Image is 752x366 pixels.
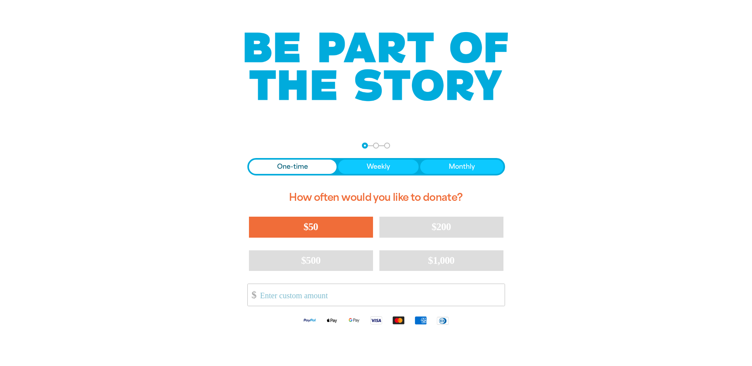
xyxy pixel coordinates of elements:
input: Enter custom amount [254,284,504,306]
span: $200 [432,221,451,233]
div: Available payment methods [247,309,505,331]
img: Mastercard logo [387,316,409,325]
button: Weekly [338,160,419,174]
span: $50 [304,221,318,233]
span: Weekly [367,162,390,172]
button: Navigate to step 3 of 3 to enter your payment details [384,143,390,149]
button: Navigate to step 2 of 3 to enter your details [373,143,379,149]
button: Navigate to step 1 of 3 to enter your donation amount [362,143,368,149]
img: Apple Pay logo [321,316,343,325]
span: $1,000 [428,255,455,266]
button: $200 [379,217,503,237]
button: $500 [249,250,373,271]
img: Visa logo [365,316,387,325]
span: $500 [301,255,321,266]
img: American Express logo [409,316,432,325]
img: Paypal logo [299,316,321,325]
img: Diners Club logo [432,316,454,325]
span: One-time [277,162,308,172]
img: Google Pay logo [343,316,365,325]
button: $50 [249,217,373,237]
span: $ [248,286,256,304]
button: Monthly [420,160,503,174]
img: Be part of the story [237,16,515,117]
button: $1,000 [379,250,503,271]
div: Donation frequency [247,158,505,175]
span: Monthly [449,162,475,172]
button: One-time [249,160,337,174]
h2: How often would you like to donate? [247,185,505,210]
